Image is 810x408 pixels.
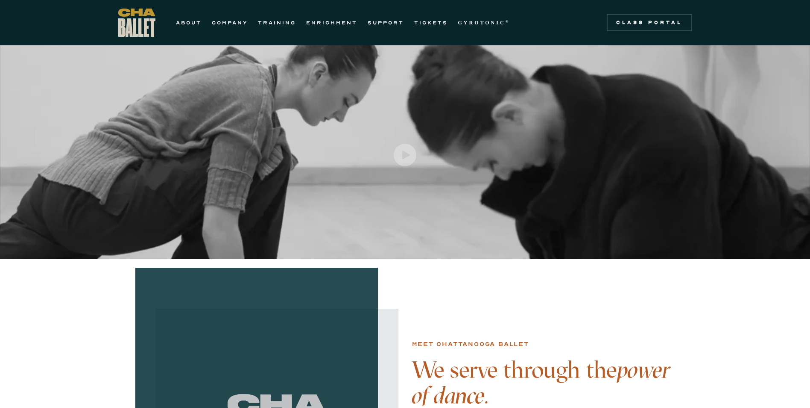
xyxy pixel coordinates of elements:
[212,18,248,28] a: COMPANY
[607,14,692,31] a: Class Portal
[306,18,357,28] a: ENRICHMENT
[612,19,687,26] div: Class Portal
[414,18,448,28] a: TICKETS
[176,18,202,28] a: ABOUT
[412,339,529,349] div: Meet chattanooga ballet
[118,9,155,37] a: home
[458,20,506,26] strong: GYROTONIC
[258,18,296,28] a: TRAINING
[368,18,404,28] a: SUPPORT
[506,19,510,24] sup: ®
[458,18,510,28] a: GYROTONIC®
